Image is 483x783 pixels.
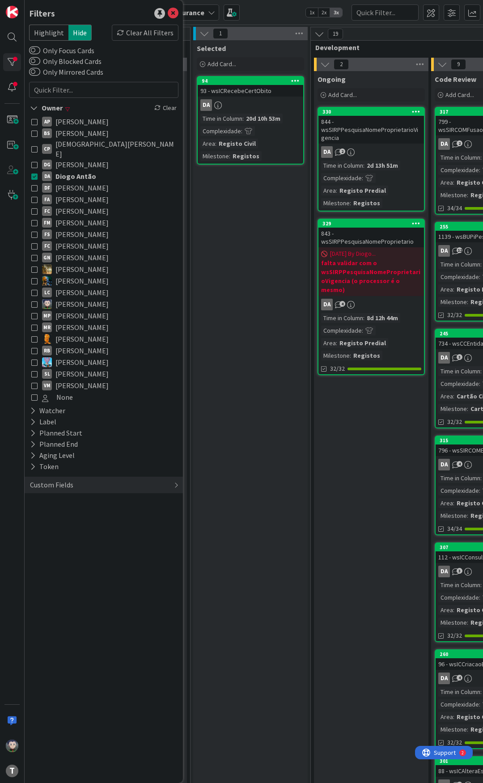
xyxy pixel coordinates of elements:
[31,263,176,275] button: JC [PERSON_NAME]
[112,25,178,41] div: Clear All Filters
[31,194,176,205] button: FA [PERSON_NAME]
[42,322,52,332] div: MR
[438,138,450,150] div: DA
[336,338,337,348] span: :
[42,241,52,251] div: FC
[31,333,176,345] button: RL [PERSON_NAME]
[42,299,52,309] img: LS
[55,159,109,170] span: [PERSON_NAME]
[31,275,176,287] button: JC [PERSON_NAME]
[350,351,351,360] span: :
[55,182,109,194] span: [PERSON_NAME]
[31,205,176,217] button: FC [PERSON_NAME]
[453,605,454,615] span: :
[339,148,345,154] span: 2
[438,605,453,615] div: Area
[55,116,109,127] span: [PERSON_NAME]
[438,404,467,414] div: Milestone
[438,259,480,269] div: Time in Column
[351,351,382,360] div: Registos
[55,240,109,252] span: [PERSON_NAME]
[55,345,109,356] span: [PERSON_NAME]
[55,127,109,139] span: [PERSON_NAME]
[438,379,479,389] div: Complexidade
[438,593,479,602] div: Complexidade
[318,219,425,375] a: 329843 - wsSIRPPesquisaNomeProprietario[DATE] By Diogo...falta validar com o wsSIRPPesquisaNomePr...
[29,102,64,114] div: Owner
[438,580,480,590] div: Time in Column
[438,284,453,294] div: Area
[31,252,176,263] button: GN [PERSON_NAME]
[31,229,176,240] button: FS [PERSON_NAME]
[42,311,52,321] div: MP
[29,82,178,98] input: Quick Filter...
[467,618,468,627] span: :
[47,4,49,11] div: 2
[479,486,480,495] span: :
[438,459,450,470] div: DA
[457,461,462,467] span: 4
[29,439,79,450] div: Planned End
[322,109,424,115] div: 330
[216,139,258,148] div: Registo Civil
[457,140,462,146] span: 2
[19,1,41,12] span: Support
[321,351,350,360] div: Milestone
[318,299,424,310] div: DA
[29,7,55,20] div: Filters
[213,28,228,39] span: 1
[198,85,303,97] div: 93 - wsICRecebeCertObito
[55,368,109,380] span: [PERSON_NAME]
[55,139,176,159] span: [DEMOGRAPHIC_DATA][PERSON_NAME]
[31,310,176,322] button: MP [PERSON_NAME]
[42,369,52,379] div: SL
[29,67,103,77] label: Only Mirrored Cards
[31,345,176,356] button: RB [PERSON_NAME]
[480,687,482,697] span: :
[321,173,362,183] div: Complexidade
[451,59,466,70] span: 9
[56,391,73,403] span: None
[457,354,462,360] span: 3
[322,220,424,227] div: 329
[318,116,424,144] div: 844 - wsSIRPPesquisaNomeProprietarioVigencia
[438,391,453,401] div: Area
[55,333,109,345] span: [PERSON_NAME]
[438,165,479,175] div: Complexidade
[438,712,453,722] div: Area
[42,218,52,228] div: FM
[55,310,109,322] span: [PERSON_NAME]
[467,297,468,307] span: :
[363,161,364,170] span: :
[200,126,241,136] div: Complexidade
[351,198,382,208] div: Registos
[31,240,176,252] button: FC [PERSON_NAME]
[321,299,333,310] div: DA
[55,263,109,275] span: [PERSON_NAME]
[42,183,52,193] div: DF
[438,190,467,200] div: Milestone
[438,618,467,627] div: Milestone
[438,352,450,364] div: DA
[438,724,467,734] div: Milestone
[438,486,479,495] div: Complexidade
[31,159,176,170] button: DG [PERSON_NAME]
[318,8,330,17] span: 2x
[55,252,109,263] span: [PERSON_NAME]
[42,195,52,204] div: FA
[318,75,346,84] span: Ongoing
[6,765,18,777] div: T
[68,25,92,41] span: Hide
[31,391,176,403] button: None
[453,391,454,401] span: :
[337,186,388,195] div: Registo Predial
[318,220,424,228] div: 329
[42,144,52,154] div: CP
[435,75,476,84] span: Code Review
[31,182,176,194] button: DF [PERSON_NAME]
[31,322,176,333] button: MR [PERSON_NAME]
[31,368,176,380] button: SL [PERSON_NAME]
[42,346,52,356] div: RB
[230,151,262,161] div: Registos
[453,178,454,187] span: :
